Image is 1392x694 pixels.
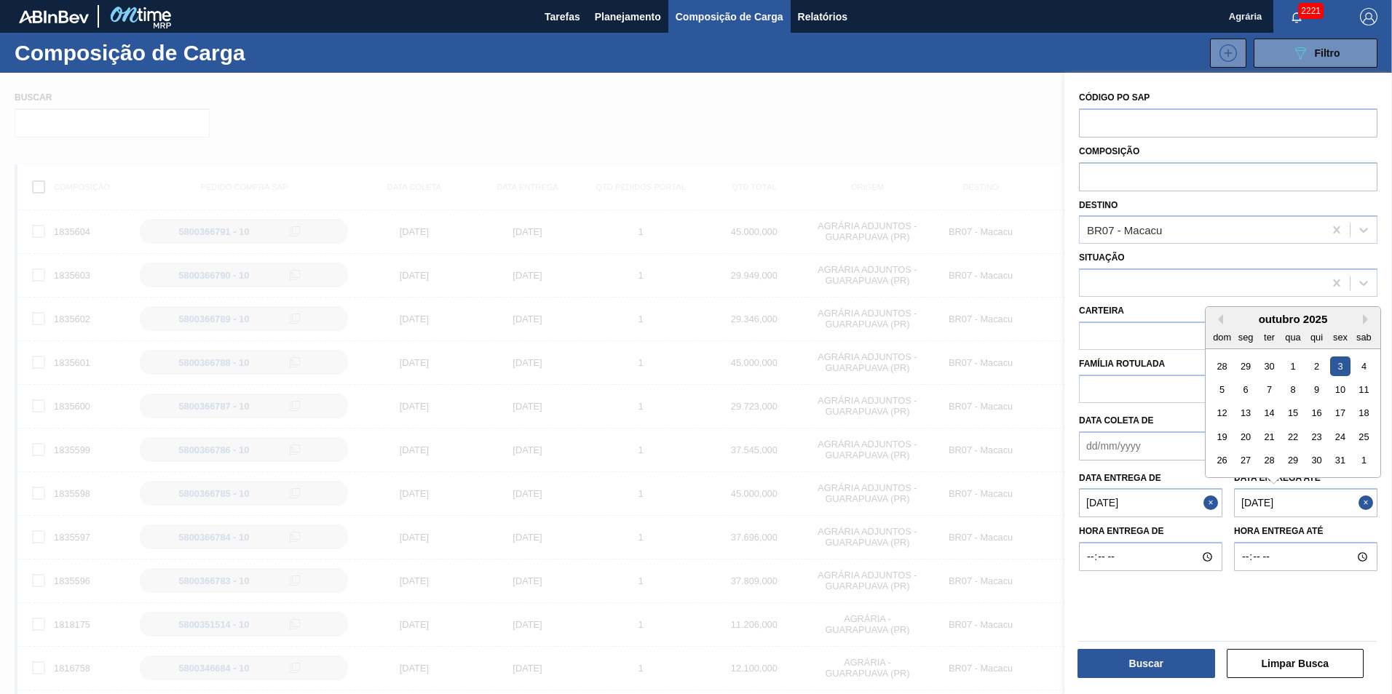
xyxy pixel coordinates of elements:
h1: Composição de Carga [15,44,255,61]
div: sab [1354,327,1374,347]
button: Buscar [1077,649,1215,678]
div: Choose terça-feira, 28 de outubro de 2025 [1259,451,1279,471]
button: Next Month [1363,314,1373,324]
span: Planejamento [595,8,661,25]
div: Choose quarta-feira, 1 de outubro de 2025 [1283,356,1302,376]
input: dd/mm/yyyy [1079,431,1222,460]
label: Destino [1079,200,1118,210]
label: Data coleta de [1079,415,1153,426]
input: dd/mm/yyyy [1079,488,1222,517]
div: ter [1259,327,1279,347]
button: Filtro [1254,39,1377,68]
label: Situação [1079,252,1125,263]
div: Choose quinta-feira, 9 de outubro de 2025 [1307,380,1326,399]
input: dd/mm/yyyy [1234,488,1377,517]
button: Notificações [1273,7,1320,27]
div: Choose terça-feira, 21 de outubro de 2025 [1259,427,1279,447]
button: Close [1203,488,1222,517]
div: Nova Composição [1203,39,1246,68]
div: Choose sábado, 4 de outubro de 2025 [1354,356,1374,376]
div: Choose segunda-feira, 27 de outubro de 2025 [1236,451,1256,471]
div: Choose quarta-feira, 29 de outubro de 2025 [1283,451,1302,471]
span: 2221 [1298,3,1324,19]
span: Composição de Carga [676,8,783,25]
img: Logout [1360,8,1377,25]
div: Choose quinta-feira, 30 de outubro de 2025 [1307,451,1326,471]
div: Choose sábado, 1 de novembro de 2025 [1354,451,1374,471]
div: Choose segunda-feira, 29 de setembro de 2025 [1236,356,1256,376]
div: outubro 2025 [1206,313,1380,325]
span: Filtro [1315,47,1340,59]
div: Choose domingo, 5 de outubro de 2025 [1212,380,1232,399]
span: Tarefas [545,8,580,25]
div: month 2025-10 [1210,354,1375,472]
label: Hora entrega de [1079,521,1222,542]
label: Hora entrega até [1234,521,1377,542]
div: qui [1307,327,1326,347]
span: Relatórios [798,8,847,25]
label: Data entrega de [1079,473,1161,483]
label: Data entrega até [1234,473,1321,483]
div: Choose segunda-feira, 20 de outubro de 2025 [1236,427,1256,447]
div: Choose sexta-feira, 3 de outubro de 2025 [1330,356,1350,376]
div: Choose domingo, 19 de outubro de 2025 [1212,427,1232,447]
div: Choose quarta-feira, 22 de outubro de 2025 [1283,427,1302,447]
div: sex [1330,327,1350,347]
label: Composição [1079,146,1139,156]
div: Choose terça-feira, 14 de outubro de 2025 [1259,404,1279,423]
div: Choose sexta-feira, 17 de outubro de 2025 [1330,404,1350,423]
div: Choose terça-feira, 30 de setembro de 2025 [1259,356,1279,376]
div: dom [1212,327,1232,347]
img: TNhmsLtSVTkK8tSr43FrP2fwEKptu5GPRR3wAAAABJRU5ErkJggg== [19,10,89,23]
div: Choose quarta-feira, 15 de outubro de 2025 [1283,404,1302,423]
button: Limpar Busca [1227,649,1364,678]
button: Previous Month [1213,314,1223,324]
div: Choose sábado, 11 de outubro de 2025 [1354,380,1374,399]
div: Choose segunda-feira, 13 de outubro de 2025 [1236,404,1256,423]
button: Close [1359,488,1377,517]
div: BR07 - Macacu [1087,224,1162,236]
div: Choose terça-feira, 7 de outubro de 2025 [1259,380,1279,399]
label: Código PO SAP [1079,92,1150,103]
div: Choose domingo, 28 de setembro de 2025 [1212,356,1232,376]
label: Família Rotulada [1079,359,1165,369]
div: seg [1236,327,1256,347]
div: Choose quinta-feira, 23 de outubro de 2025 [1307,427,1326,447]
div: Choose sexta-feira, 10 de outubro de 2025 [1330,380,1350,399]
div: Choose sábado, 25 de outubro de 2025 [1354,427,1374,447]
div: Choose segunda-feira, 6 de outubro de 2025 [1236,380,1256,399]
div: Choose sexta-feira, 31 de outubro de 2025 [1330,451,1350,471]
label: Carteira [1079,306,1124,316]
div: Choose sábado, 18 de outubro de 2025 [1354,404,1374,423]
div: Choose quarta-feira, 8 de outubro de 2025 [1283,380,1302,399]
div: qua [1283,327,1302,347]
div: Choose domingo, 12 de outubro de 2025 [1212,404,1232,423]
div: Choose quinta-feira, 2 de outubro de 2025 [1307,356,1326,376]
div: Choose quinta-feira, 16 de outubro de 2025 [1307,404,1326,423]
div: Choose sexta-feira, 24 de outubro de 2025 [1330,427,1350,447]
div: Choose domingo, 26 de outubro de 2025 [1212,451,1232,471]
